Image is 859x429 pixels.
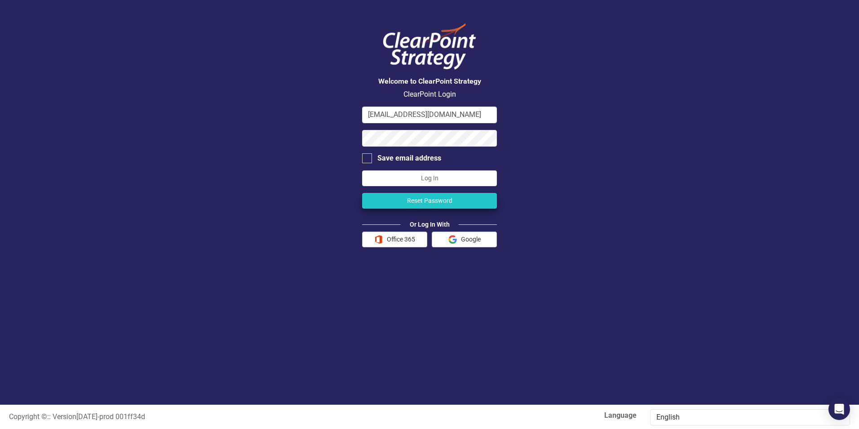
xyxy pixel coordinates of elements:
[432,232,497,247] button: Google
[362,107,497,123] input: Email Address
[9,412,47,421] span: Copyright ©
[362,89,497,100] p: ClearPoint Login
[362,77,497,85] h3: Welcome to ClearPoint Strategy
[374,235,383,244] img: Office 365
[828,398,850,420] div: Open Intercom Messenger
[362,232,427,247] button: Office 365
[436,411,637,421] label: Language
[656,412,834,423] div: English
[448,235,457,244] img: Google
[362,193,497,209] button: Reset Password
[2,412,429,422] div: :: Version [DATE] - prod 001ff34d
[377,153,441,164] div: Save email address
[401,220,459,229] div: Or Log In With
[362,170,497,186] button: Log In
